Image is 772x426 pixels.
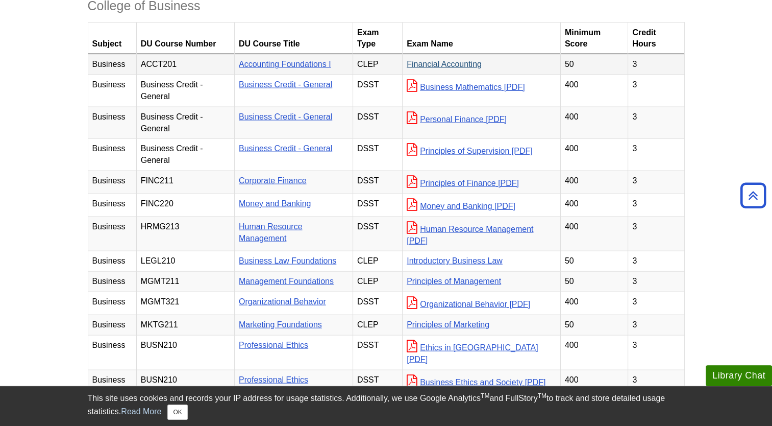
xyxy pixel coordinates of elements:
td: 400 [560,139,628,171]
div: This site uses cookies and records your IP address for usage statistics. Additionally, we use Goo... [88,392,685,420]
td: 3 [628,272,684,292]
td: 50 [560,272,628,292]
td: DSST [353,139,402,171]
td: Business Credit - General [136,75,234,107]
td: Business [88,107,136,139]
a: Business Credit - General [239,80,332,89]
th: Minimum Score [560,22,628,55]
td: 400 [560,171,628,194]
td: CLEP [353,315,402,336]
td: Business [88,335,136,370]
td: 3 [628,139,684,171]
td: HRMG213 [136,217,234,251]
a: Back to Top [737,188,769,202]
td: 400 [560,194,628,217]
a: Organizational Behavior [239,297,326,306]
td: MGMT211 [136,272,234,292]
td: DSST [353,335,402,370]
td: 400 [560,217,628,251]
td: 50 [560,315,628,336]
a: Personal Finance [407,115,507,124]
td: DSST [353,194,402,217]
td: ACCT201 [136,55,234,75]
th: Subject [88,22,136,55]
td: 50 [560,251,628,272]
button: Library Chat [706,365,772,386]
td: 3 [628,370,684,393]
a: Principles of Marketing [407,320,489,329]
a: Human Resource Management [239,222,303,243]
button: Close [167,405,187,420]
th: DU Course Number [136,22,234,55]
td: Business [88,272,136,292]
a: Principles of Supervision [407,147,533,155]
td: CLEP [353,272,402,292]
td: DSST [353,292,402,315]
a: Money and Banking [407,202,515,210]
a: Accounting Foundations I [239,60,331,68]
a: Organizational Behavior [407,300,530,309]
td: 400 [560,107,628,139]
td: 3 [628,107,684,139]
a: Business Law Foundations [239,256,336,265]
td: CLEP [353,251,402,272]
td: Business [88,217,136,251]
td: 3 [628,55,684,75]
td: 3 [628,292,684,315]
a: Business Credit - General [239,144,332,153]
td: Business [88,194,136,217]
td: 3 [628,251,684,272]
td: Business [88,171,136,194]
td: DSST [353,217,402,251]
td: Business [88,55,136,75]
p: Business [92,79,132,91]
td: 400 [560,75,628,107]
a: Business Ethics and Society [407,378,545,387]
td: LEGL210 [136,251,234,272]
th: Exam Type [353,22,402,55]
td: 400 [560,292,628,315]
sup: TM [538,392,546,399]
td: DSST [353,107,402,139]
td: MGMT321 [136,292,234,315]
a: Professional Ethics [239,375,308,384]
a: Management Foundations [239,277,334,286]
a: Professional Ethics [239,341,308,349]
td: FINC220 [136,194,234,217]
td: 3 [628,315,684,336]
td: Business [88,370,136,393]
td: 3 [628,194,684,217]
td: 3 [628,75,684,107]
td: DSST [353,171,402,194]
td: Business Credit - General [136,107,234,139]
td: 3 [628,171,684,194]
sup: TM [481,392,489,399]
a: Ethics in [GEOGRAPHIC_DATA] [407,343,538,364]
td: CLEP [353,55,402,75]
td: Business [88,315,136,336]
a: Marketing Foundations [239,320,322,329]
td: Business [88,139,136,171]
a: Introductory Business Law [407,256,503,265]
td: DSST [353,75,402,107]
td: 400 [560,370,628,393]
td: Business Credit - General [136,139,234,171]
a: Human Resource Management [407,225,533,245]
a: Business Mathematics [407,83,525,91]
a: Financial Accounting [407,60,482,68]
a: Money and Banking [239,199,311,208]
td: BUSN210 [136,335,234,370]
a: Principles of Management [407,277,501,286]
a: Business Credit - General [239,112,332,121]
th: DU Course Title [234,22,353,55]
th: Credit Hours [628,22,684,55]
td: MKTG211 [136,315,234,336]
td: 400 [560,335,628,370]
td: 50 [560,55,628,75]
td: DSST [353,370,402,393]
a: Principles of Finance [407,179,519,187]
td: FINC211 [136,171,234,194]
td: 3 [628,335,684,370]
td: BUSN210 [136,370,234,393]
a: Read More [121,407,161,416]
